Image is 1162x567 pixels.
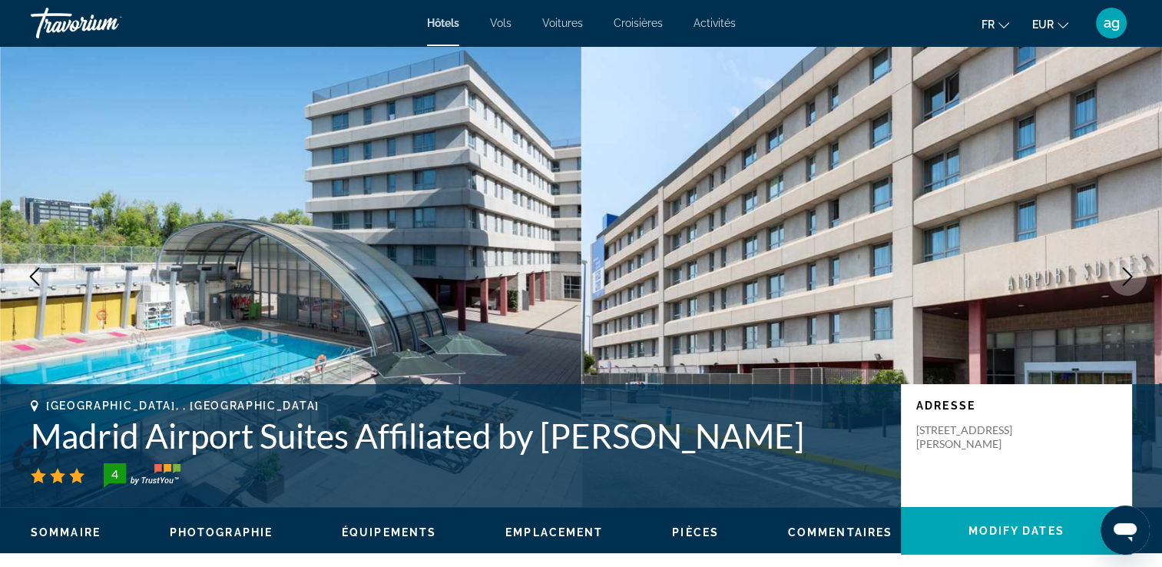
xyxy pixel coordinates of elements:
button: Photographie [170,526,273,539]
button: Commentaires [788,526,892,539]
a: Croisières [614,17,663,29]
button: Emplacement [505,526,603,539]
span: Modify Dates [968,525,1064,537]
a: Voitures [542,17,583,29]
button: Équipements [342,526,436,539]
button: Modify Dates [901,507,1131,555]
span: EUR [1032,18,1054,31]
button: Change language [982,13,1009,35]
h1: Madrid Airport Suites Affiliated by [PERSON_NAME] [31,416,886,456]
img: TrustYou guest rating badge [104,463,180,488]
span: ag [1104,15,1120,31]
span: Sommaire [31,526,101,539]
span: Photographie [170,526,273,539]
p: [STREET_ADDRESS][PERSON_NAME] [916,423,1039,451]
span: [GEOGRAPHIC_DATA], , [GEOGRAPHIC_DATA] [46,400,319,412]
button: Sommaire [31,526,101,539]
span: fr [982,18,995,31]
a: Travorium [31,3,184,43]
a: Activités [694,17,736,29]
div: 4 [99,465,130,483]
button: Next image [1108,257,1147,296]
span: Équipements [342,526,436,539]
button: Previous image [15,257,54,296]
span: Commentaires [788,526,892,539]
p: Adresse [916,400,1116,412]
button: User Menu [1091,7,1131,39]
button: Pièces [672,526,719,539]
span: Pièces [672,526,719,539]
button: Change currency [1032,13,1068,35]
span: Emplacement [505,526,603,539]
iframe: Bouton de lancement de la fenêtre de messagerie [1101,506,1150,555]
a: Vols [490,17,511,29]
a: Hôtels [427,17,459,29]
